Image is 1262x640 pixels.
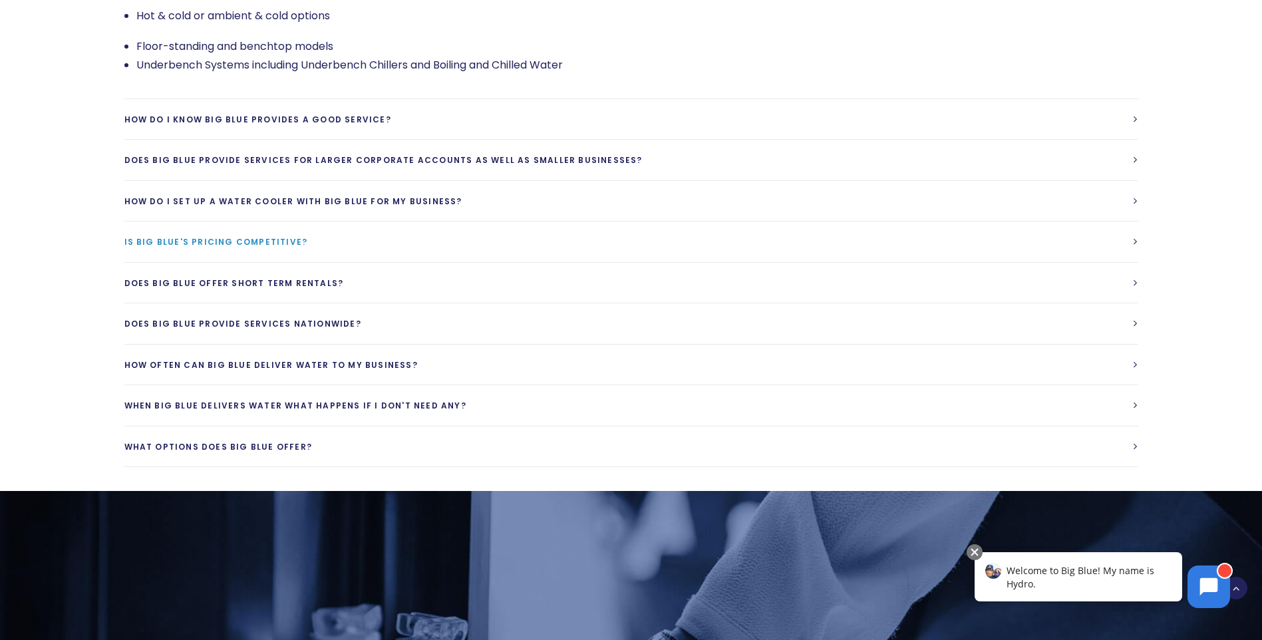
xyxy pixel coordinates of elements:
[124,385,1138,426] a: When Big Blue delivers water what happens if I don't need any?
[124,277,344,289] span: Does Big Blue offer short term rentals?
[124,263,1138,303] a: Does Big Blue offer short term rentals?
[124,400,466,411] span: When Big Blue delivers water what happens if I don't need any?
[124,181,1138,222] a: How do I set up a water cooler with Big Blue for my business?
[136,7,1138,25] p: Hot & cold or ambient & cold options
[124,222,1138,262] a: Is Big Blue's Pricing competitive?
[124,345,1138,385] a: How often can Big Blue deliver water to my business?
[124,318,361,329] span: Does Big Blue provide services Nationwide?
[124,236,308,247] span: Is Big Blue's Pricing competitive?
[124,441,313,452] span: What options does Big Blue Offer?
[124,196,462,207] span: How do I set up a water cooler with Big Blue for my business?
[124,154,643,166] span: Does Big Blue provide services for larger corporate accounts as well as smaller businesses?
[124,359,418,371] span: How often can Big Blue deliver water to my business?
[124,140,1138,180] a: Does Big Blue provide services for larger corporate accounts as well as smaller businesses?
[136,56,1138,75] li: Underbench Systems including Underbench Chillers and Boiling and Chilled Water
[124,303,1138,344] a: Does Big Blue provide services Nationwide?
[961,542,1243,621] iframe: Chatbot
[124,99,1138,140] a: How do I know Big Blue provides a good service?
[124,426,1138,467] a: What options does Big Blue Offer?
[136,37,1138,56] p: Floor-standing and benchtop models
[124,114,391,125] span: How do I know Big Blue provides a good service?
